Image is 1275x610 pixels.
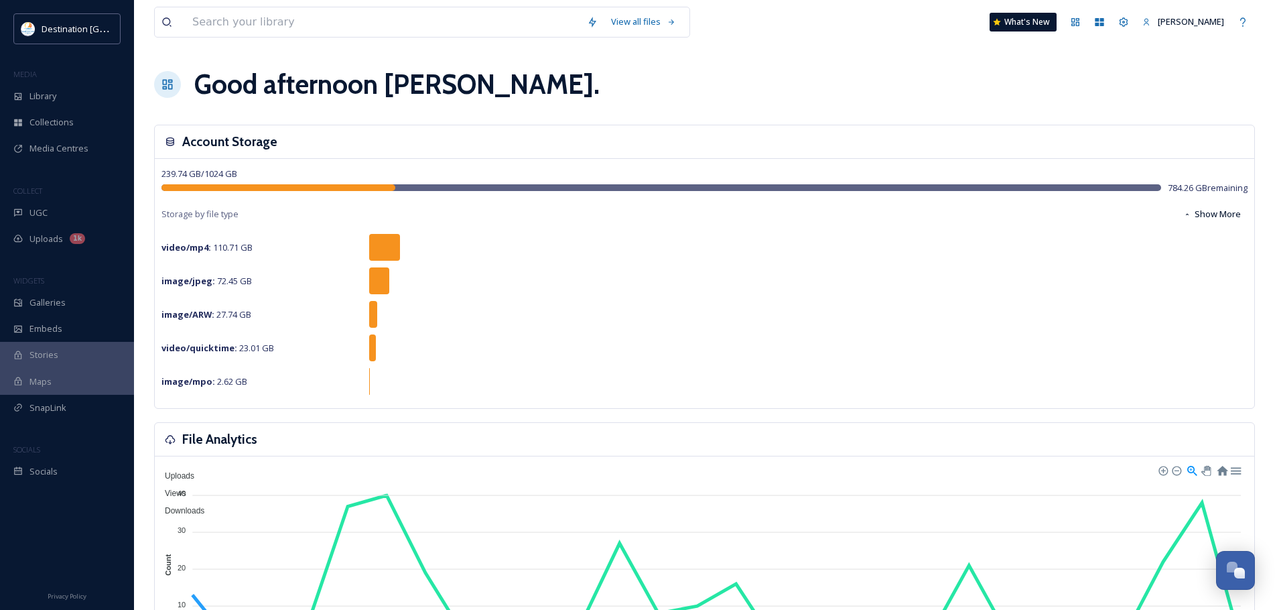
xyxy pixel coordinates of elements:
[155,506,204,515] span: Downloads
[13,69,37,79] span: MEDIA
[29,322,62,335] span: Embeds
[1216,464,1227,475] div: Reset Zoom
[161,375,247,387] span: 2.62 GB
[42,22,175,35] span: Destination [GEOGRAPHIC_DATA]
[178,489,186,497] tspan: 40
[1171,465,1181,475] div: Zoom Out
[29,233,63,245] span: Uploads
[161,308,214,320] strong: image/ARW :
[604,9,683,35] a: View all files
[161,275,215,287] strong: image/jpeg :
[161,308,251,320] span: 27.74 GB
[178,563,186,571] tspan: 20
[29,142,88,155] span: Media Centres
[1216,551,1255,590] button: Open Chat
[161,342,237,354] strong: video/quicktime :
[990,13,1057,32] a: What's New
[29,296,66,309] span: Galleries
[29,116,74,129] span: Collections
[29,375,52,388] span: Maps
[178,526,186,534] tspan: 30
[13,186,42,196] span: COLLECT
[1158,465,1167,475] div: Zoom In
[1158,15,1224,27] span: [PERSON_NAME]
[48,587,86,603] a: Privacy Policy
[164,554,172,576] text: Count
[1136,9,1231,35] a: [PERSON_NAME]
[1201,466,1209,474] div: Panning
[155,489,186,498] span: Views
[161,208,239,221] span: Storage by file type
[194,64,600,105] h1: Good afternoon [PERSON_NAME] .
[29,90,56,103] span: Library
[1168,182,1248,194] span: 784.26 GB remaining
[29,402,66,414] span: SnapLink
[161,241,253,253] span: 110.71 GB
[186,7,580,37] input: Search your library
[182,430,257,449] h3: File Analytics
[155,471,194,481] span: Uploads
[161,275,252,287] span: 72.45 GB
[161,342,274,354] span: 23.01 GB
[1186,464,1197,475] div: Selection Zoom
[29,206,48,219] span: UGC
[161,168,237,180] span: 239.74 GB / 1024 GB
[1177,201,1248,227] button: Show More
[13,444,40,454] span: SOCIALS
[182,132,277,151] h3: Account Storage
[70,233,85,244] div: 1k
[29,349,58,361] span: Stories
[21,22,35,36] img: download.png
[178,601,186,609] tspan: 10
[161,241,211,253] strong: video/mp4 :
[1229,464,1241,475] div: Menu
[29,465,58,478] span: Socials
[13,276,44,286] span: WIDGETS
[48,592,86,601] span: Privacy Policy
[161,375,215,387] strong: image/mpo :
